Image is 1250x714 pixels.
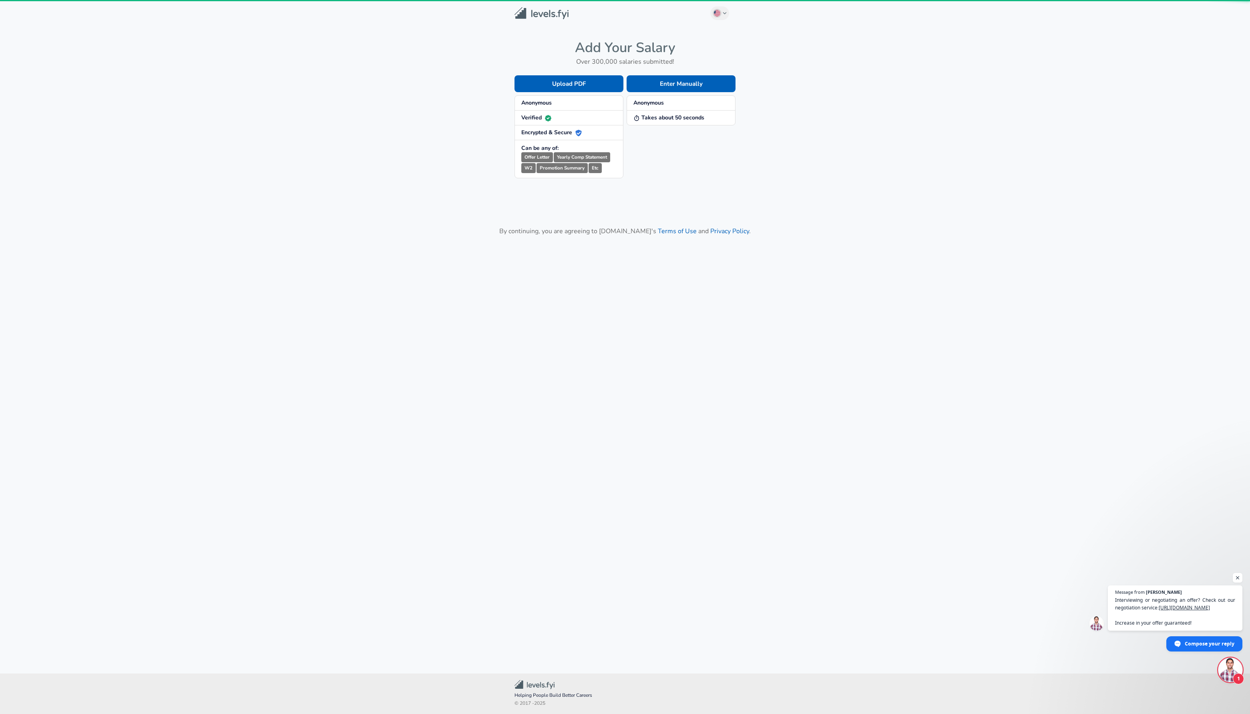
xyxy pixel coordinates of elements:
[521,99,552,107] strong: Anonymous
[658,227,697,236] a: Terms of Use
[514,75,623,92] button: Upload PDF
[521,144,559,152] strong: Can be any of:
[1185,637,1234,651] span: Compose your reply
[1115,590,1145,594] span: Message from
[521,114,551,121] strong: Verified
[521,152,553,162] small: Offer Letter
[521,163,536,173] small: W2
[1233,673,1244,684] span: 1
[714,10,720,16] img: English (US)
[514,7,569,20] img: Levels.fyi
[589,163,602,173] small: Etc
[537,163,588,173] small: Promotion Summary
[1146,590,1182,594] span: [PERSON_NAME]
[554,152,610,162] small: Yearly Comp Statement
[514,56,736,67] h6: Over 300,000 salaries submitted!
[633,114,704,121] strong: Takes about 50 seconds
[514,680,555,689] img: Levels.fyi Community
[633,99,664,107] strong: Anonymous
[1218,658,1242,682] div: Open chat
[514,692,736,700] span: Helping People Build Better Careers
[710,6,730,20] button: English (US)
[710,227,749,236] a: Privacy Policy
[1115,596,1235,627] span: Interviewing or negotiating an offer? Check out our negotiation service: Increase in your offer g...
[521,129,582,136] strong: Encrypted & Secure
[627,75,736,92] button: Enter Manually
[514,700,736,708] span: © 2017 - 2025
[514,39,736,56] h4: Add Your Salary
